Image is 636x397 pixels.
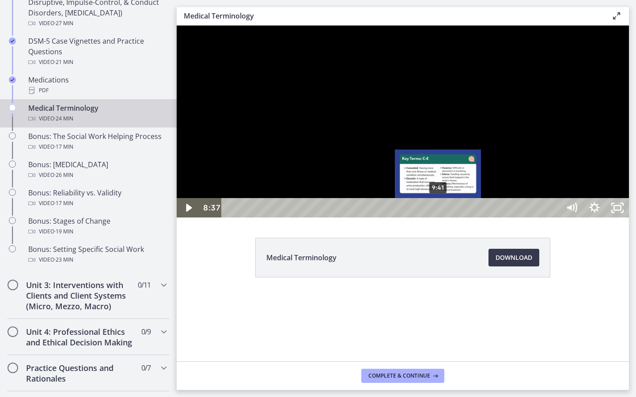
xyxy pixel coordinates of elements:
span: · 26 min [54,170,73,180]
div: Bonus: Stages of Change [28,216,166,237]
div: Medical Terminology [28,103,166,124]
div: Bonus: [MEDICAL_DATA] [28,159,166,180]
h2: Unit 4: Professional Ethics and Ethical Decision Making [26,326,134,348]
span: · 24 min [54,113,73,124]
div: Video [28,198,166,209]
button: Complete & continue [361,369,444,383]
span: · 19 min [54,226,73,237]
div: Bonus: Setting Specific Social Work [28,244,166,265]
button: Show settings menu [406,172,429,192]
div: PDF [28,85,166,96]
span: Download [496,252,532,263]
div: Video [28,113,166,124]
div: Bonus: Reliability vs. Validity [28,187,166,209]
i: Completed [9,37,16,45]
h3: Medical Terminology [184,11,597,21]
button: Mute [383,172,406,192]
div: Medications [28,75,166,96]
div: Video [28,18,166,29]
span: · 23 min [54,255,73,265]
span: · 17 min [54,198,73,209]
div: Bonus: The Social Work Helping Process [28,131,166,152]
a: Download [488,249,539,266]
span: · 17 min [54,142,73,152]
span: · 21 min [54,57,73,67]
i: Completed [9,76,16,83]
span: · 27 min [54,18,73,29]
div: Video [28,142,166,152]
span: 0 / 9 [141,326,151,337]
div: Video [28,226,166,237]
h2: Practice Questions and Rationales [26,363,134,384]
iframe: Video Lesson [177,26,629,217]
span: 0 / 7 [141,363,151,373]
span: 0 / 11 [138,280,151,290]
div: Video [28,255,166,265]
button: Unfullscreen [429,172,452,192]
span: Medical Terminology [266,252,337,263]
div: Video [28,170,166,180]
h2: Unit 3: Interventions with Clients and Client Systems (Micro, Mezzo, Macro) [26,280,134,311]
div: Video [28,57,166,67]
span: Complete & continue [368,372,430,379]
div: DSM-5 Case Vignettes and Practice Questions [28,36,166,67]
